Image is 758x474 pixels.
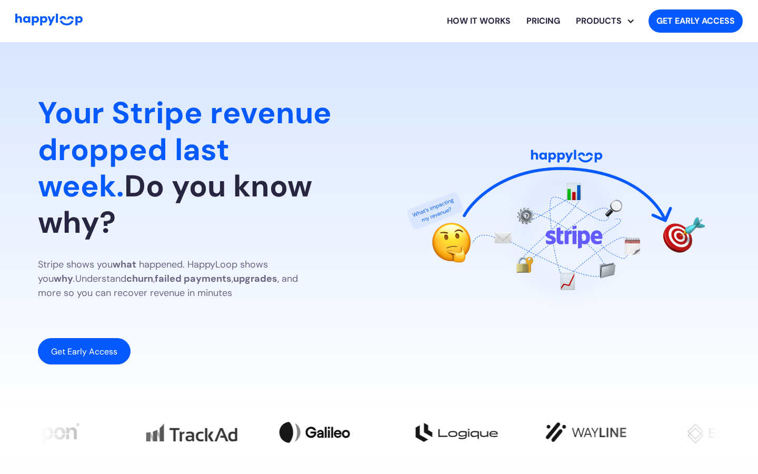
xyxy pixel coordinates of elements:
a: Go to Home Page [15,14,83,28]
strong: what [113,258,136,271]
a: Get Early Access [38,338,131,364]
div: Explore HappyLoop use cases [568,4,640,38]
a: Learn how HappyLoop works [439,4,518,38]
h1: Do you know why? [38,95,362,240]
strong: churn [126,272,153,285]
em: . [73,272,75,285]
strong: why [54,272,73,285]
div: PRODUCTS [568,15,630,27]
span: Your Stripe revenue dropped last week. [38,93,332,205]
a: View HappyLoop pricing plans [518,4,568,38]
strong: upgrades [233,272,277,285]
div: PRODUCTS [576,4,640,38]
p: Stripe shows you happened. HappyLoop shows you Understand , , , and more so you can recover reven... [38,258,322,300]
a: Get started with HappyLoop [649,9,743,33]
img: HappyLoop Logo [15,14,83,26]
strong: failed payments [155,272,232,285]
